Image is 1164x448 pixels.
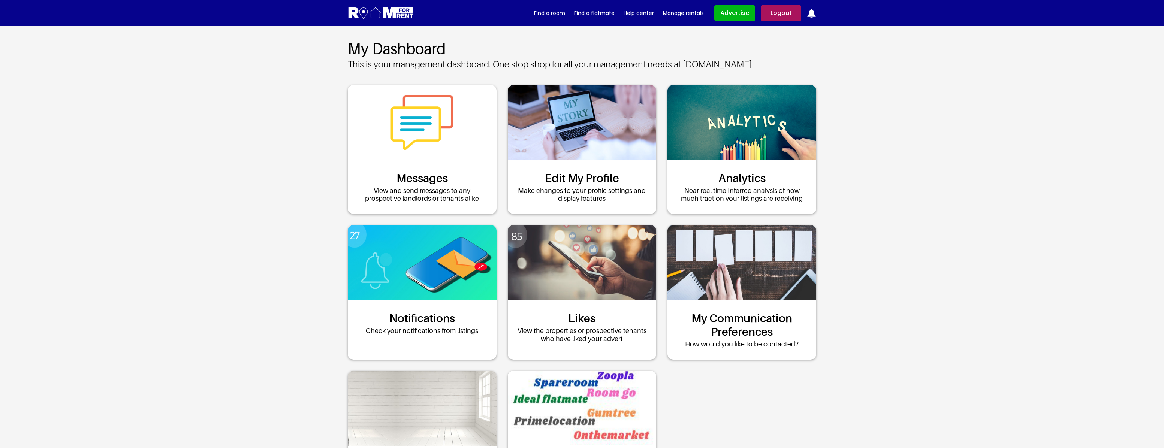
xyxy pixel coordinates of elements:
a: Edit My Profile [545,171,619,185]
img: Logo for Room for Rent, featuring a welcoming design with a house icon and modern typography [348,6,414,20]
a: Find a room [534,7,565,19]
a: Manage rentals [663,7,704,19]
a: Advertise [714,5,755,21]
a: Find a flatmate [574,7,615,19]
a: Help center [624,7,654,19]
a: Analytics [718,171,766,185]
a: Likes [568,311,595,325]
a: Messages [396,171,448,185]
p: This is your management dashboard. One stop shop for all your management needs at [DOMAIN_NAME] [348,59,816,70]
h2: My Dashboard [348,39,816,57]
a: My Communication Preferences [675,311,809,338]
a: Notifications [389,311,455,325]
img: ic-notification [807,9,816,18]
a: Logout [761,5,801,21]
